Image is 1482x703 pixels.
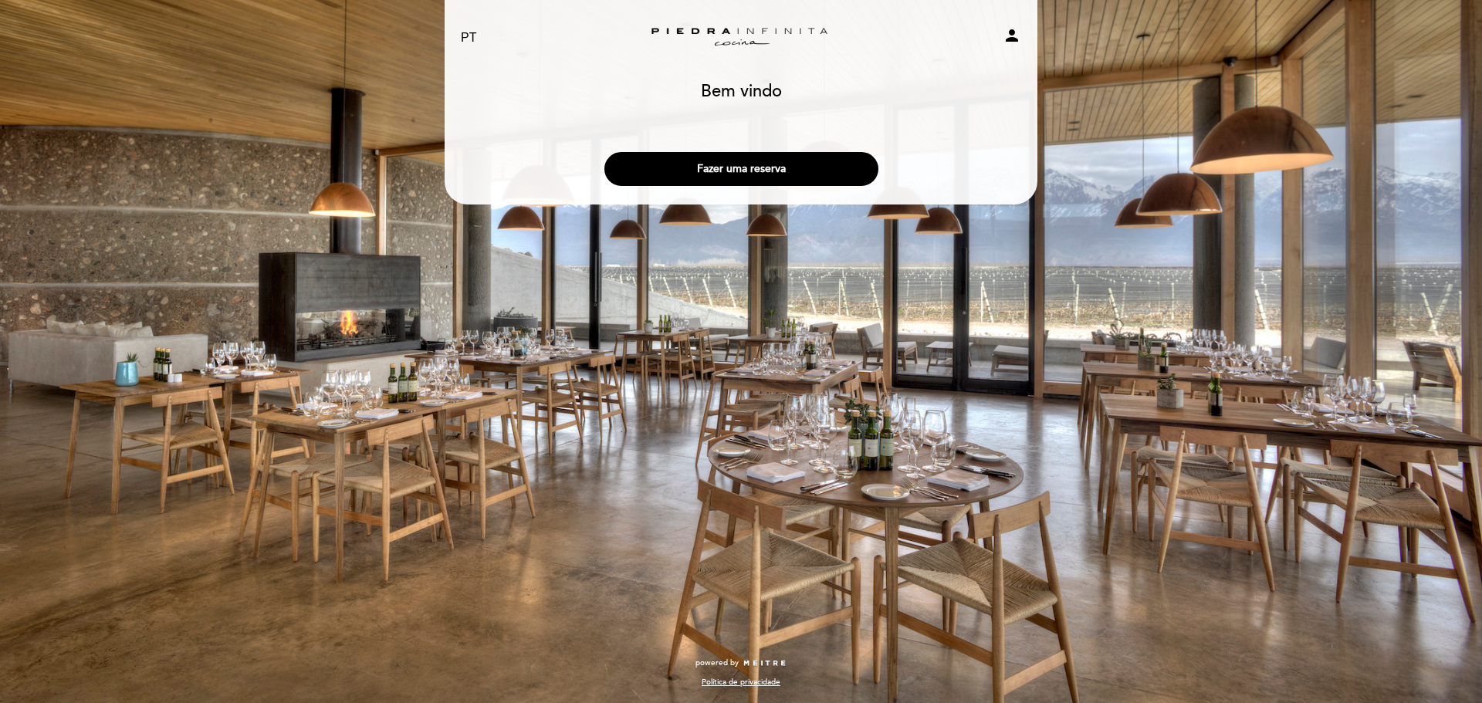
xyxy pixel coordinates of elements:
a: Política de privacidade [702,677,780,688]
span: powered by [695,657,739,668]
i: person [1003,26,1021,45]
h1: Bem vindo [701,83,782,101]
img: MEITRE [743,660,787,668]
a: Zuccardi [GEOGRAPHIC_DATA] - Restaurant [GEOGRAPHIC_DATA] [645,17,837,59]
button: Fazer uma reserva [604,152,878,186]
a: powered by [695,657,787,668]
button: person [1003,26,1021,50]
